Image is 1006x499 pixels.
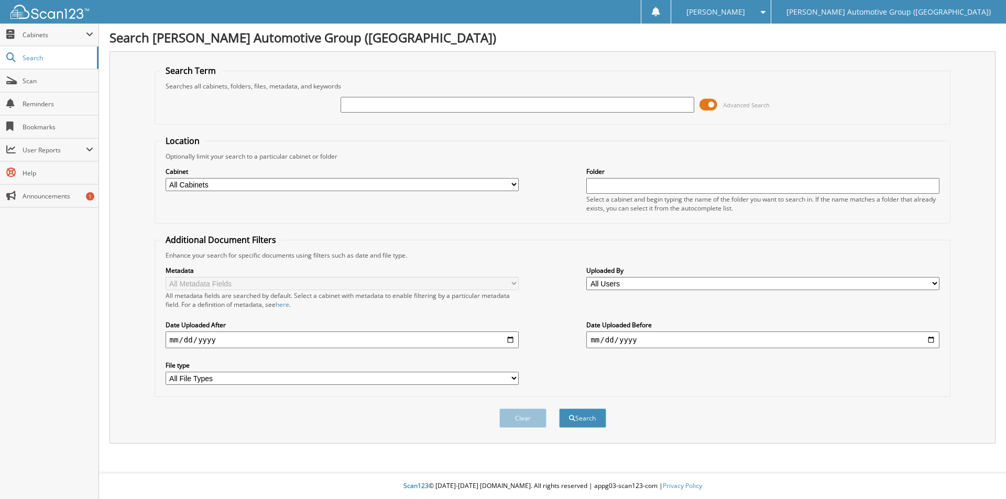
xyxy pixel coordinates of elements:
[23,169,93,178] span: Help
[10,5,89,19] img: scan123-logo-white.svg
[160,152,945,161] div: Optionally limit your search to a particular cabinet or folder
[586,266,939,275] label: Uploaded By
[276,300,289,309] a: here
[110,29,996,46] h1: Search [PERSON_NAME] Automotive Group ([GEOGRAPHIC_DATA])
[723,101,770,109] span: Advanced Search
[160,65,221,76] legend: Search Term
[786,9,991,15] span: [PERSON_NAME] Automotive Group ([GEOGRAPHIC_DATA])
[23,99,93,108] span: Reminders
[23,192,93,201] span: Announcements
[166,167,519,176] label: Cabinet
[23,146,86,154] span: User Reports
[403,481,429,490] span: Scan123
[23,123,93,131] span: Bookmarks
[23,76,93,85] span: Scan
[586,167,939,176] label: Folder
[86,192,94,201] div: 1
[160,234,281,246] legend: Additional Document Filters
[166,291,519,309] div: All metadata fields are searched by default. Select a cabinet with metadata to enable filtering b...
[559,408,606,428] button: Search
[99,473,1006,499] div: © [DATE]-[DATE] [DOMAIN_NAME]. All rights reserved | appg03-scan123-com |
[586,320,939,329] label: Date Uploaded Before
[23,53,92,62] span: Search
[160,135,205,147] legend: Location
[586,331,939,348] input: end
[166,320,519,329] label: Date Uploaded After
[160,82,945,91] div: Searches all cabinets, folders, files, metadata, and keywords
[23,30,86,39] span: Cabinets
[166,361,519,370] label: File type
[686,9,745,15] span: [PERSON_NAME]
[166,266,519,275] label: Metadata
[499,408,546,428] button: Clear
[586,195,939,213] div: Select a cabinet and begin typing the name of the folder you want to search in. If the name match...
[663,481,702,490] a: Privacy Policy
[166,331,519,348] input: start
[160,251,945,260] div: Enhance your search for specific documents using filters such as date and file type.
